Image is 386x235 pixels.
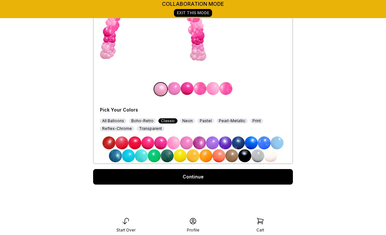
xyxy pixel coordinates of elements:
[100,107,212,113] div: Pick Your Colors
[217,118,248,123] div: Pearl-Metallic
[198,118,214,123] div: Pastel
[180,118,195,123] div: Neon
[187,228,199,233] div: Profile
[250,118,263,123] div: Print
[93,169,293,185] a: Continue
[129,118,156,123] div: Boho-Retro
[100,126,134,131] div: Reflex-Chrome
[137,126,164,131] div: Transparent
[256,228,264,233] div: Cart
[100,118,126,123] div: All Balloons
[116,228,135,233] div: Start Over
[174,9,212,17] a: Exit This Mode
[158,118,177,123] div: Classic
